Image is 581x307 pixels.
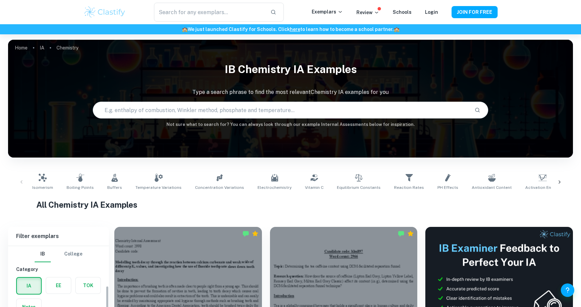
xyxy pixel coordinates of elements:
[36,199,545,211] h1: All Chemistry IA Examples
[337,184,381,191] span: Equilibrium Constants
[15,43,28,53] a: Home
[437,184,458,191] span: pH Effects
[472,104,483,116] button: Search
[64,246,82,262] button: College
[425,9,438,15] a: Login
[93,101,469,120] input: E.g. enthalpy of combustion, Winkler method, phosphate and temperature...
[46,277,71,294] button: EE
[1,26,580,33] h6: We just launched Clastify for Schools. Click to learn how to become a school partner.
[182,27,188,32] span: 🏫
[8,227,109,246] h6: Filter exemplars
[393,9,412,15] a: Schools
[76,277,101,294] button: TOK
[8,59,573,80] h1: IB Chemistry IA examples
[40,43,44,53] a: IA
[452,6,498,18] button: JOIN FOR FREE
[394,184,424,191] span: Reaction Rates
[83,5,126,19] img: Clastify logo
[154,3,265,22] input: Search for any exemplars...
[472,184,512,191] span: Antioxidant Content
[16,266,101,273] h6: Category
[32,184,53,191] span: Isomerism
[398,230,404,237] img: Marked
[107,184,122,191] span: Buffers
[8,88,573,96] p: Type a search phrase to find the most relevant Chemistry IA examples for you
[312,8,343,15] p: Exemplars
[8,121,573,128] h6: Not sure what to search for? You can always look through our example Internal Assessments below f...
[561,283,574,297] button: Help and Feedback
[195,184,244,191] span: Concentration Variations
[258,184,292,191] span: Electrochemistry
[56,44,78,52] p: Chemistry
[35,246,51,262] button: IB
[242,230,249,237] img: Marked
[35,246,82,262] div: Filter type choice
[67,184,94,191] span: Boiling Points
[305,184,323,191] span: Vitamin C
[290,27,300,32] a: here
[135,184,182,191] span: Temperature Variations
[252,230,259,237] div: Premium
[17,278,41,294] button: IA
[394,27,399,32] span: 🏫
[407,230,414,237] div: Premium
[525,184,560,191] span: Activation Energy
[356,9,379,16] p: Review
